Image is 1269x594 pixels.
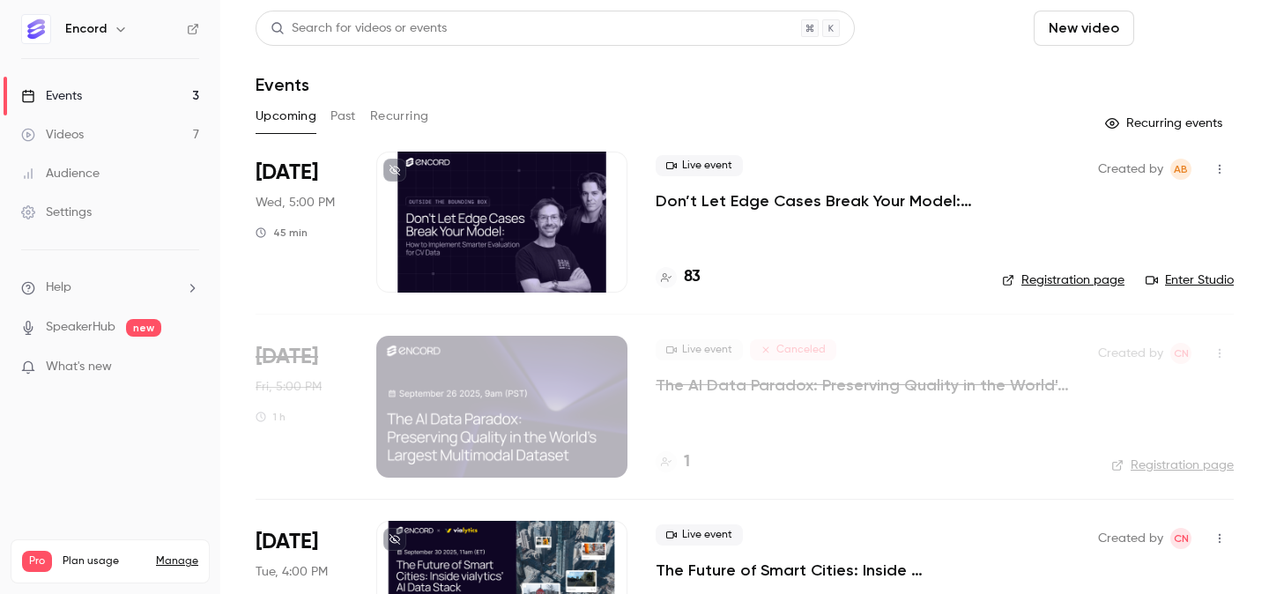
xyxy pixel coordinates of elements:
[256,563,328,581] span: Tue, 4:00 PM
[1141,11,1234,46] button: Schedule
[178,360,199,375] iframe: Noticeable Trigger
[656,155,743,176] span: Live event
[330,102,356,130] button: Past
[21,278,199,297] li: help-dropdown-opener
[256,410,286,424] div: 1 h
[256,343,318,371] span: [DATE]
[1098,528,1163,549] span: Created by
[126,319,161,337] span: new
[256,159,318,187] span: [DATE]
[256,226,308,240] div: 45 min
[21,87,82,105] div: Events
[1111,457,1234,474] a: Registration page
[656,375,1070,396] a: The AI Data Paradox: Preserving Quality in the World's Largest Multimodal Dataset
[63,554,145,568] span: Plan usage
[1170,159,1191,180] span: Annabel Benjamin
[656,560,974,581] a: The Future of Smart Cities: Inside vialytics' AI Data Stack
[656,190,974,212] a: Don’t Let Edge Cases Break Your Model: How to Implement Smarter Evaluation for CV Data
[1146,271,1234,289] a: Enter Studio
[1034,11,1134,46] button: New video
[65,20,107,38] h6: Encord
[256,102,316,130] button: Upcoming
[156,554,198,568] a: Manage
[46,278,71,297] span: Help
[1097,109,1234,137] button: Recurring events
[256,528,318,556] span: [DATE]
[1170,343,1191,364] span: Chloe Noble
[21,126,84,144] div: Videos
[1098,159,1163,180] span: Created by
[656,265,701,289] a: 83
[1170,528,1191,549] span: Chloe Noble
[256,152,348,293] div: Sep 24 Wed, 5:00 PM (Europe/London)
[656,339,743,360] span: Live event
[656,450,690,474] a: 1
[256,336,348,477] div: Sep 26 Fri, 5:00 PM (Europe/London)
[1174,159,1188,180] span: AB
[256,74,309,95] h1: Events
[656,524,743,546] span: Live event
[271,19,447,38] div: Search for videos or events
[22,15,50,43] img: Encord
[1098,343,1163,364] span: Created by
[1002,271,1124,289] a: Registration page
[46,318,115,337] a: SpeakerHub
[21,165,100,182] div: Audience
[750,339,836,360] span: Canceled
[256,194,335,212] span: Wed, 5:00 PM
[1174,528,1189,549] span: CN
[21,204,92,221] div: Settings
[22,551,52,572] span: Pro
[370,102,429,130] button: Recurring
[256,378,322,396] span: Fri, 5:00 PM
[684,450,690,474] h4: 1
[684,265,701,289] h4: 83
[1174,343,1189,364] span: CN
[46,358,112,376] span: What's new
